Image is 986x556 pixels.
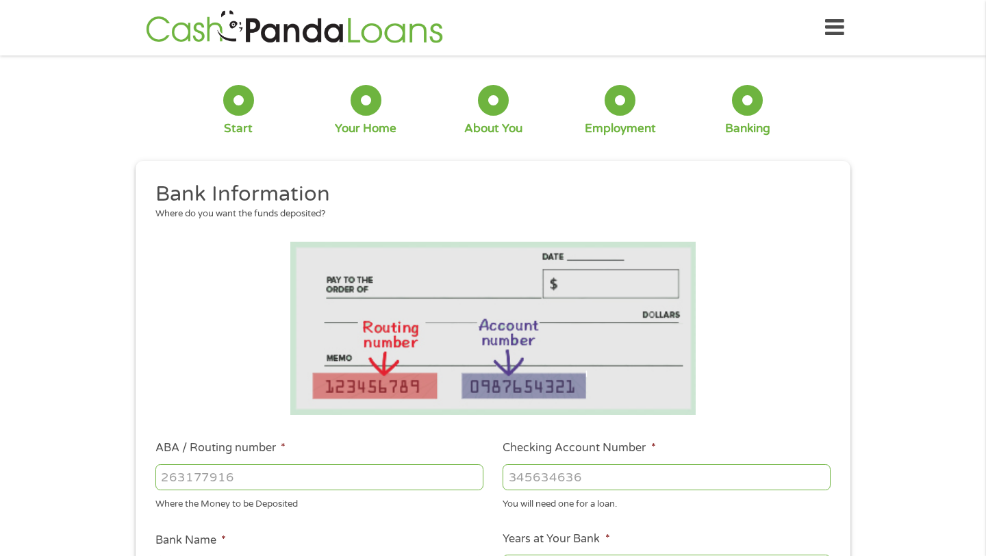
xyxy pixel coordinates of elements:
[155,493,483,511] div: Where the Money to be Deposited
[503,493,831,511] div: You will need one for a loan.
[503,532,609,546] label: Years at Your Bank
[290,242,696,415] img: Routing number location
[155,181,821,208] h2: Bank Information
[142,8,447,47] img: GetLoanNow Logo
[503,464,831,490] input: 345634636
[725,121,770,136] div: Banking
[335,121,396,136] div: Your Home
[155,464,483,490] input: 263177916
[585,121,656,136] div: Employment
[155,533,226,548] label: Bank Name
[464,121,522,136] div: About You
[503,441,655,455] label: Checking Account Number
[224,121,253,136] div: Start
[155,207,821,221] div: Where do you want the funds deposited?
[155,441,286,455] label: ABA / Routing number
